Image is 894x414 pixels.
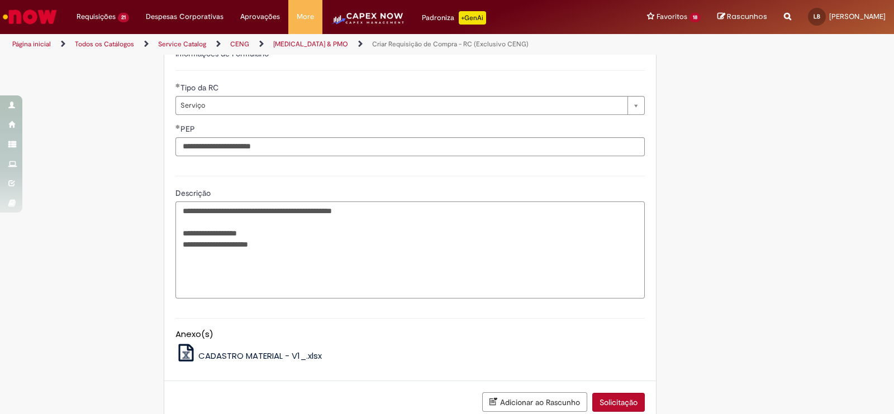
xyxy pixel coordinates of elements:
[331,11,405,33] img: CapexLogo5.png
[77,11,116,22] span: Requisições
[230,40,249,49] a: CENG
[8,34,588,55] ul: Trilhas de página
[118,13,129,22] span: 21
[180,83,221,93] span: Tipo da RC
[75,40,134,49] a: Todos os Catálogos
[273,40,348,49] a: [MEDICAL_DATA] & PMO
[175,124,180,129] span: Obrigatório Preenchido
[180,124,197,134] span: PEP
[175,201,645,299] textarea: Descrição
[175,83,180,88] span: Obrigatório Preenchido
[180,97,622,114] span: Serviço
[297,11,314,22] span: More
[175,137,645,156] input: PEP
[814,13,820,20] span: LB
[158,40,206,49] a: Service Catalog
[175,350,322,362] a: CADASTRO MATERIAL - V1_.xlsx
[175,49,269,59] label: Informações de Formulário
[657,11,687,22] span: Favoritos
[240,11,280,22] span: Aprovações
[689,13,701,22] span: 18
[175,330,645,339] h5: Anexo(s)
[482,392,587,412] button: Adicionar ao Rascunho
[727,11,767,22] span: Rascunhos
[592,393,645,412] button: Solicitação
[146,11,223,22] span: Despesas Corporativas
[198,350,322,362] span: CADASTRO MATERIAL - V1_.xlsx
[422,11,486,25] div: Padroniza
[717,12,767,22] a: Rascunhos
[829,12,886,21] span: [PERSON_NAME]
[175,188,213,198] span: Descrição
[12,40,51,49] a: Página inicial
[372,40,529,49] a: Criar Requisição de Compra - RC (Exclusivo CENG)
[1,6,59,28] img: ServiceNow
[459,11,486,25] p: +GenAi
